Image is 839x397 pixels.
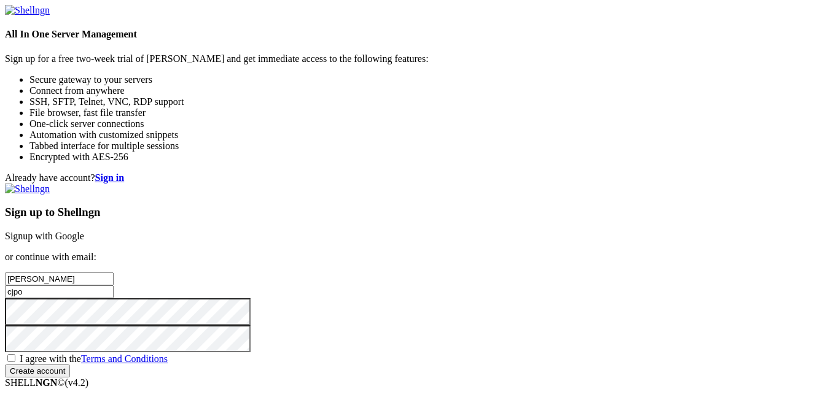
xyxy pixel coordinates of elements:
span: I agree with the [20,353,168,364]
p: or continue with email: [5,252,834,263]
input: Email address [5,285,114,298]
input: I agree with theTerms and Conditions [7,354,15,362]
h4: All In One Server Management [5,29,834,40]
li: Encrypted with AES-256 [29,152,834,163]
li: File browser, fast file transfer [29,107,834,118]
input: Create account [5,364,70,377]
div: Already have account? [5,172,834,183]
a: Terms and Conditions [81,353,168,364]
span: SHELL © [5,377,88,388]
span: 4.2.0 [65,377,89,388]
li: Secure gateway to your servers [29,74,834,85]
li: Automation with customized snippets [29,129,834,141]
li: Tabbed interface for multiple sessions [29,141,834,152]
h3: Sign up to Shellngn [5,206,834,219]
li: Connect from anywhere [29,85,834,96]
a: Signup with Google [5,231,84,241]
img: Shellngn [5,183,50,195]
img: Shellngn [5,5,50,16]
a: Sign in [95,172,125,183]
b: NGN [36,377,58,388]
p: Sign up for a free two-week trial of [PERSON_NAME] and get immediate access to the following feat... [5,53,834,64]
li: SSH, SFTP, Telnet, VNC, RDP support [29,96,834,107]
input: Full name [5,272,114,285]
li: One-click server connections [29,118,834,129]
